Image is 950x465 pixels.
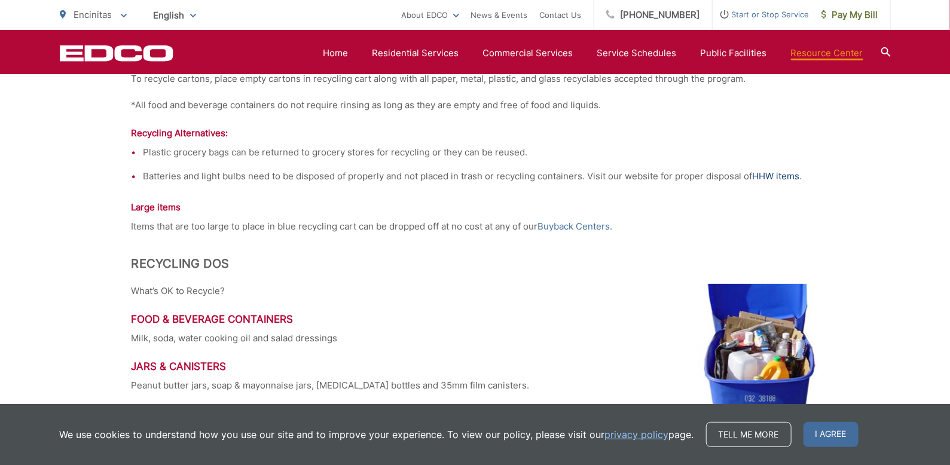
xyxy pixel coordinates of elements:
[132,284,819,298] p: What’s OK to Recycle?
[132,219,819,234] p: Items that are too large to place in blue recycling cart can be dropped off at no cost at any of ...
[701,46,767,60] a: Public Facilities
[132,313,819,325] h3: Food & Beverage Containers
[402,8,459,22] a: About EDCO
[597,46,677,60] a: Service Schedules
[471,8,528,22] a: News & Events
[538,219,610,234] a: Buyback Centers
[804,422,859,447] span: I agree
[821,8,878,22] span: Pay My Bill
[74,9,112,20] span: Encinitas
[753,169,800,183] a: HHW items
[483,46,573,60] a: Commercial Services
[706,422,792,447] a: Tell me more
[372,46,459,60] a: Residential Services
[145,5,205,26] span: English
[132,378,819,393] p: Peanut butter jars, soap & mayonnaise jars, [MEDICAL_DATA] bottles and 35mm film canisters.
[323,46,349,60] a: Home
[60,427,694,442] p: We use cookies to understand how you use our site and to improve your experience. To view our pol...
[540,8,582,22] a: Contact Us
[143,145,819,160] li: Plastic grocery bags can be returned to grocery stores for recycling or they can be reused.
[132,256,819,271] h2: Recycling Dos
[791,46,863,60] a: Resource Center
[605,427,669,442] a: privacy policy
[132,72,819,86] p: To recycle cartons, place empty cartons in recycling cart along with all paper, metal, plastic, a...
[132,201,819,213] h4: Large items
[132,127,819,139] h4: Recycling Alternatives:
[132,360,819,372] h3: Jars & Canisters
[132,98,819,112] p: *All food and beverage containers do not require rinsing as long as they are empty and free of fo...
[60,45,173,62] a: EDCD logo. Return to the homepage.
[132,331,819,345] p: Milk, soda, water cooking oil and salad dressings
[143,169,819,183] li: Batteries and light bulbs need to be disposed of properly and not placed in trash or recycling co...
[699,284,819,446] img: Open recycling bin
